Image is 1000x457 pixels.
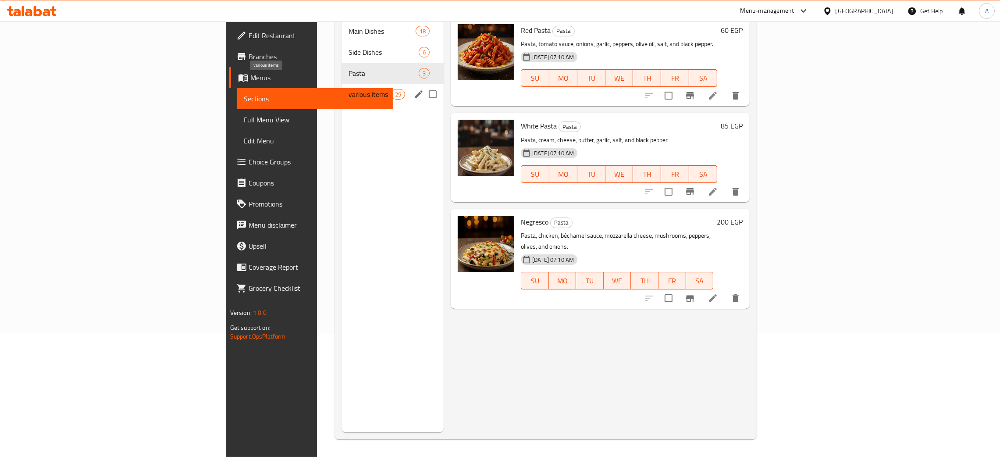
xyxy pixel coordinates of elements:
[577,69,605,87] button: TU
[631,272,658,289] button: TH
[249,30,386,41] span: Edit Restaurant
[244,136,386,146] span: Edit Menu
[581,72,602,85] span: TU
[580,275,600,287] span: TU
[553,72,574,85] span: MO
[237,130,393,151] a: Edit Menu
[552,275,573,287] span: MO
[725,85,746,106] button: delete
[661,165,689,183] button: FR
[419,69,429,78] span: 3
[342,84,444,105] div: various items25edit
[249,157,386,167] span: Choice Groups
[689,69,717,87] button: SA
[708,186,718,197] a: Edit menu item
[521,24,551,37] span: Red Pasta
[419,48,429,57] span: 6
[250,72,386,83] span: Menus
[229,151,393,172] a: Choice Groups
[549,272,577,289] button: MO
[249,178,386,188] span: Coupons
[412,88,425,101] button: edit
[559,121,581,132] div: Pasta
[576,272,604,289] button: TU
[342,63,444,84] div: Pasta3
[665,72,686,85] span: FR
[577,165,605,183] button: TU
[229,236,393,257] a: Upsell
[458,216,514,272] img: Negresco
[680,85,701,106] button: Branch-specific-item
[419,47,430,57] div: items
[637,168,658,181] span: TH
[391,89,405,100] div: items
[237,88,393,109] a: Sections
[342,21,444,42] div: Main Dishes18
[721,24,743,36] h6: 60 EGP
[244,93,386,104] span: Sections
[609,168,630,181] span: WE
[391,90,405,99] span: 25
[230,331,286,342] a: Support.OpsPlatform
[529,256,577,264] span: [DATE] 07:10 AM
[249,51,386,62] span: Branches
[985,6,989,16] span: A
[550,218,573,228] div: Pasta
[693,72,714,85] span: SA
[836,6,893,16] div: [GEOGRAPHIC_DATA]
[521,272,548,289] button: SU
[249,283,386,293] span: Grocery Checklist
[708,293,718,303] a: Edit menu item
[237,109,393,130] a: Full Menu View
[680,181,701,202] button: Branch-specific-item
[249,220,386,230] span: Menu disclaimer
[686,272,714,289] button: SA
[229,46,393,67] a: Branches
[521,39,717,50] p: Pasta, tomato sauce, onions, garlic, peppers, olive oil, salt, and black pepper.
[416,27,429,36] span: 18
[721,120,743,132] h6: 85 EGP
[244,114,386,125] span: Full Menu View
[229,214,393,236] a: Menu disclaimer
[690,275,710,287] span: SA
[708,90,718,101] a: Edit menu item
[416,26,430,36] div: items
[249,241,386,251] span: Upsell
[680,288,701,309] button: Branch-specific-item
[559,122,580,132] span: Pasta
[637,72,658,85] span: TH
[349,68,419,79] span: Pasta
[249,199,386,209] span: Promotions
[229,25,393,46] a: Edit Restaurant
[521,119,557,132] span: White Pasta
[661,69,689,87] button: FR
[349,26,415,36] span: Main Dishes
[581,168,602,181] span: TU
[458,120,514,176] img: White Pasta
[693,168,714,181] span: SA
[342,42,444,63] div: Side Dishes6
[229,67,393,88] a: Menus
[553,168,574,181] span: MO
[633,69,661,87] button: TH
[529,149,577,157] span: [DATE] 07:10 AM
[605,165,633,183] button: WE
[551,218,572,228] span: Pasta
[349,47,419,57] span: Side Dishes
[740,6,794,16] div: Menu-management
[553,26,574,36] span: Pasta
[253,307,267,318] span: 1.0.0
[659,182,678,201] span: Select to update
[249,262,386,272] span: Coverage Report
[230,322,270,333] span: Get support on:
[659,289,678,307] span: Select to update
[659,86,678,105] span: Select to update
[605,69,633,87] button: WE
[342,17,444,108] nav: Menu sections
[634,275,655,287] span: TH
[549,165,577,183] button: MO
[689,165,717,183] button: SA
[521,230,713,252] p: Pasta, chicken, béchamel sauce, mozzarella cheese, mushrooms, peppers, olives, and onions.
